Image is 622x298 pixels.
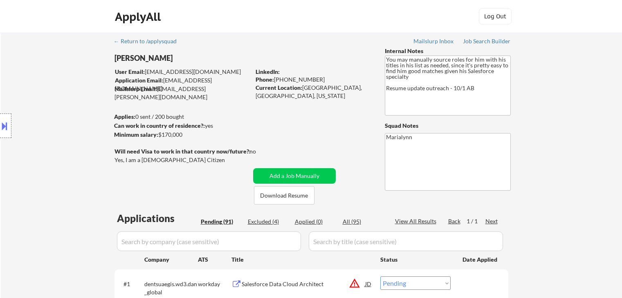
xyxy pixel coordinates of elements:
a: ← Return to /applysquad [114,38,184,46]
button: warning_amber [349,278,360,289]
div: ApplyAll [115,10,163,24]
strong: Phone: [256,76,274,83]
div: Pending (91) [201,218,242,226]
button: Add a Job Manually [253,168,336,184]
div: Salesforce Data Cloud Architect [242,280,365,288]
div: 1 / 1 [467,217,485,225]
div: View All Results [395,217,439,225]
strong: Current Location: [256,84,302,91]
div: $170,000 [114,131,250,139]
div: Internal Notes [385,47,511,55]
div: Squad Notes [385,122,511,130]
div: [PHONE_NUMBER] [256,76,371,84]
div: Next [485,217,498,225]
div: ← Return to /applysquad [114,38,184,44]
div: [GEOGRAPHIC_DATA], [GEOGRAPHIC_DATA], [US_STATE] [256,84,371,100]
div: Mailslurp Inbox [413,38,454,44]
strong: LinkedIn: [256,68,280,75]
div: 0 sent / 200 bought [114,113,250,121]
a: Job Search Builder [463,38,511,46]
div: Title [231,256,373,264]
div: ATS [198,256,231,264]
button: Log Out [479,8,512,24]
div: #1 [124,280,138,288]
div: Yes, I am a [DEMOGRAPHIC_DATA] Citizen [115,156,253,164]
button: Download Resume [254,186,314,205]
strong: Will need Visa to work in that country now/future?: [115,148,251,155]
div: yes [114,122,248,130]
div: Back [448,217,461,225]
div: Applications [117,213,198,223]
div: [EMAIL_ADDRESS][DOMAIN_NAME] [115,68,250,76]
div: Excluded (4) [248,218,289,226]
input: Search by company (case sensitive) [117,231,301,251]
div: Date Applied [463,256,498,264]
div: JD [364,276,373,291]
div: All (95) [343,218,384,226]
input: Search by title (case sensitive) [309,231,503,251]
div: [EMAIL_ADDRESS][PERSON_NAME][DOMAIN_NAME] [115,85,250,101]
div: Status [380,252,451,267]
div: [PERSON_NAME] [115,53,283,63]
div: Job Search Builder [463,38,511,44]
a: Mailslurp Inbox [413,38,454,46]
div: workday [198,280,231,288]
div: [EMAIL_ADDRESS][DOMAIN_NAME] [115,76,250,92]
div: Applied (0) [295,218,336,226]
div: no [249,147,273,156]
strong: Can work in country of residence?: [114,122,205,129]
div: Company [144,256,198,264]
div: dentsuaegis.wd3.dan_global [144,280,198,296]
